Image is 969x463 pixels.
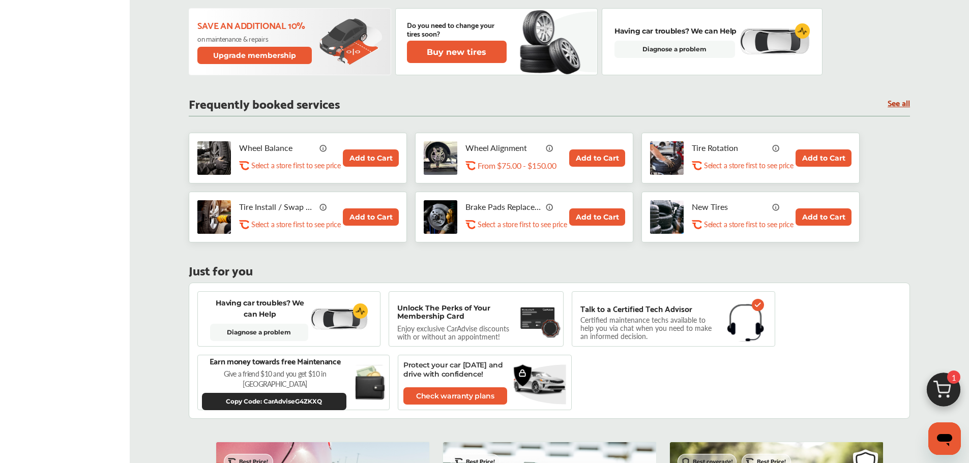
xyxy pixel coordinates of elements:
[319,203,328,211] img: info_icon_vector.svg
[197,19,314,30] p: Save an additional 10%
[239,202,315,211] p: Tire Install / Swap Tires
[197,35,314,43] p: on maintenance & repairs
[614,41,735,58] a: Diagnose a problem
[540,318,561,338] img: badge.f18848ea.svg
[189,265,253,274] p: Just for you
[197,47,312,64] button: Upgrade membership
[202,368,348,389] p: Give a friend $10 and you get $10 in [GEOGRAPHIC_DATA]
[520,304,555,332] img: maintenance-card.27cfeff5.svg
[239,143,315,152] p: Wheel Balance
[465,202,542,211] p: Brake Pads Replacement
[772,144,780,152] img: info_icon_vector.svg
[650,141,684,175] img: tire-rotation-thumb.jpg
[465,143,542,152] p: Wheel Alignment
[546,203,554,211] img: info_icon_vector.svg
[210,324,308,341] a: Diagnose a problem
[343,208,399,226] button: Add to Cart
[569,208,625,226] button: Add to Cart
[796,208,851,226] button: Add to Cart
[403,387,507,405] a: Check warranty plans
[210,355,341,366] p: Earn money towards free Maintenance
[739,28,810,55] img: diagnose-vehicle.c84bcb0a.svg
[692,202,768,211] p: New Tires
[513,364,566,405] img: bg-ellipse.2da0866b.svg
[355,365,385,399] img: black-wallet.e93b9b5d.svg
[752,299,764,311] img: check-icon.521c8815.svg
[513,364,532,387] img: warranty.a715e77d.svg
[478,161,556,170] p: From $75.00 - $150.00
[319,144,328,152] img: info_icon_vector.svg
[319,18,383,66] img: update-membership.81812027.svg
[519,6,586,78] img: new-tire.a0c7fe23.svg
[478,220,567,229] p: Select a store first to see price
[210,297,310,320] p: Having car troubles? We can Help
[424,141,457,175] img: wheel-alignment-thumb.jpg
[197,200,231,234] img: tire-install-swap-tires-thumb.jpg
[796,149,851,167] button: Add to Cart
[518,369,526,377] img: lock-icon.a4a4a2b2.svg
[251,220,340,229] p: Select a store first to see price
[947,371,960,384] span: 1
[580,317,719,338] p: Certified maintenance techs available to help you via chat when you need to make an informed deci...
[403,360,515,379] p: Protect your car [DATE] and drive with confidence!
[197,141,231,175] img: tire-wheel-balance-thumb.jpg
[692,143,768,152] p: Tire Rotation
[727,304,764,342] img: headphones.1b115f31.svg
[569,149,625,167] button: Add to Cart
[580,304,692,313] p: Talk to a Certified Tech Advisor
[407,20,507,38] p: Do you need to change your tires soon?
[546,144,554,152] img: info_icon_vector.svg
[704,220,793,229] p: Select a store first to see price
[397,304,516,320] p: Unlock The Perks of Your Membership Card
[919,368,968,417] img: cart_icon.3d0951e8.svg
[397,324,519,341] p: Enjoy exclusive CarAdvise discounts with or without an appointment!
[202,393,346,410] button: Copy Code: CarAdviseG4ZKXQ
[772,203,780,211] img: info_icon_vector.svg
[407,41,507,63] button: Buy new tires
[189,98,340,108] p: Frequently booked services
[251,161,340,170] p: Select a store first to see price
[928,422,961,455] iframe: Button to launch messaging window
[795,23,810,39] img: cardiogram-logo.18e20815.svg
[704,161,793,170] p: Select a store first to see price
[888,98,910,107] a: See all
[343,149,399,167] button: Add to Cart
[310,308,368,330] img: diagnose-vehicle.c84bcb0a.svg
[353,303,368,319] img: cardiogram-logo.18e20815.svg
[650,200,684,234] img: new-tires-thumb.jpg
[424,200,457,234] img: brake-pads-replacement-thumb.jpg
[407,41,509,63] a: Buy new tires
[513,366,566,398] img: vehicle.3f86c5e7.svg
[614,25,737,37] p: Having car troubles? We can Help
